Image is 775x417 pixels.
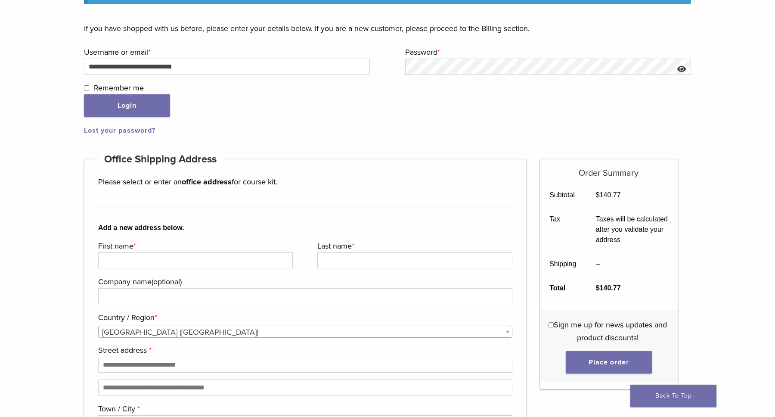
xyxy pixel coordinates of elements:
a: Back To Top [630,385,716,407]
label: Last name [317,240,510,252]
button: Show password [673,59,691,81]
th: Shipping [540,252,586,276]
p: Please select or enter an for course kit. [98,175,512,188]
input: Remember me [84,85,89,90]
label: Password [405,46,689,59]
th: Subtotal [540,183,586,207]
h5: Order Summary [540,159,678,178]
td: Taxes will be calculated after you validate your address [586,207,678,252]
h4: Office Shipping Address [98,149,223,170]
span: Sign me up for news updates and product discounts! [554,320,667,342]
span: $ [596,284,600,292]
span: United States (US) [99,326,512,338]
label: Company name [98,275,510,288]
label: Country / Region [98,311,510,324]
label: Town / City [98,402,510,415]
a: Lost your password? [84,126,155,135]
strong: office address [182,177,232,187]
th: Total [540,276,586,300]
button: Login [84,94,170,117]
span: -- [596,260,601,268]
button: Place order [566,351,652,373]
span: $ [596,191,600,199]
label: Username or email [84,46,368,59]
p: If you have shopped with us before, please enter your details below. If you are a new customer, p... [84,22,691,35]
bdi: 140.77 [596,191,621,199]
b: Add a new address below. [98,223,512,233]
th: Tax [540,207,586,252]
span: Country / Region [98,326,512,338]
span: (optional) [152,277,182,286]
label: First name [98,240,291,252]
span: Remember me [94,83,144,93]
label: Street address [98,344,510,357]
input: Sign me up for news updates and product discounts! [549,322,554,327]
bdi: 140.77 [596,284,621,292]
